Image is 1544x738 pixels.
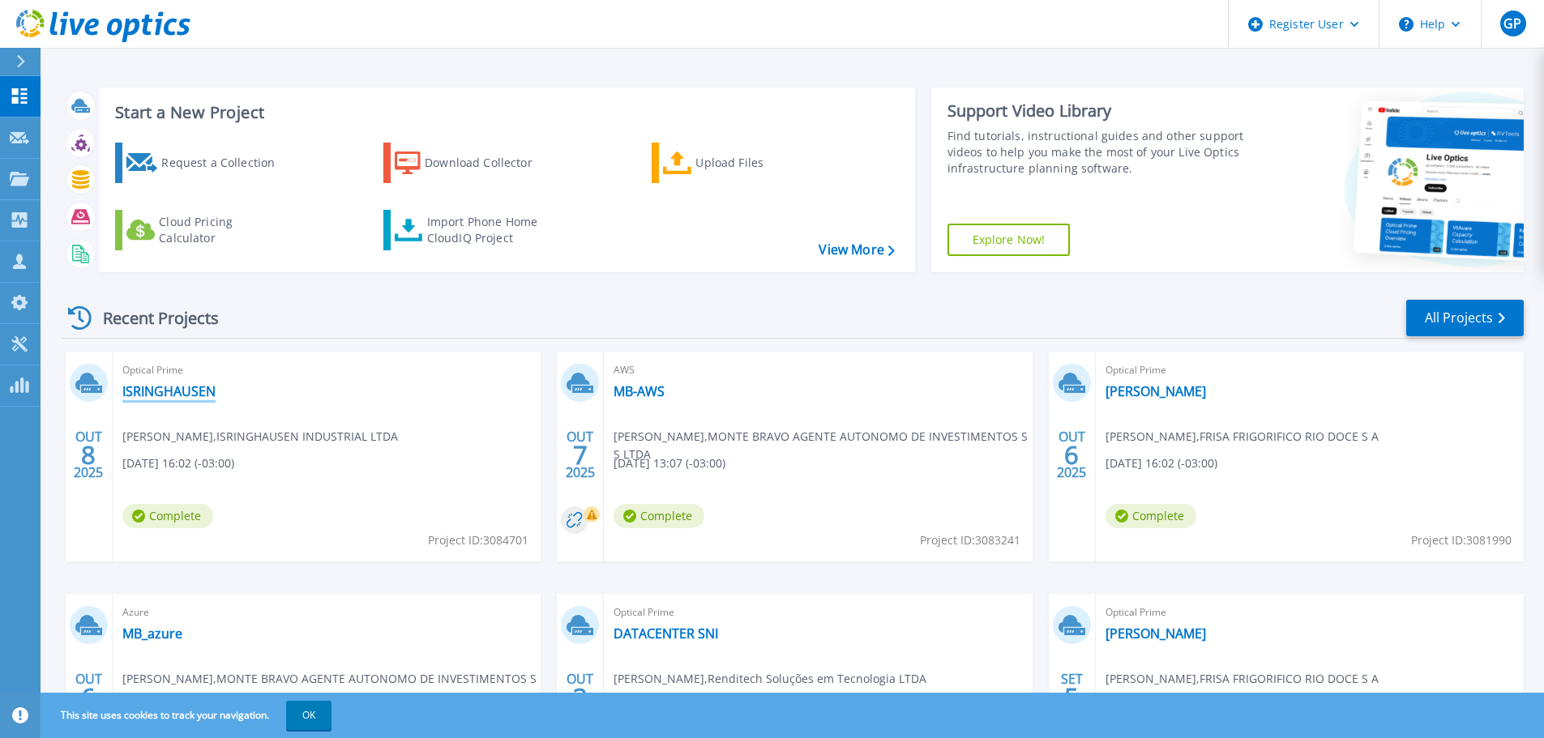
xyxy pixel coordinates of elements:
span: 6 [1064,448,1079,462]
div: Upload Files [695,147,825,179]
a: DATACENTER SNI [614,625,718,642]
span: Azure [122,604,531,621]
a: Explore Now! [947,224,1071,256]
span: 5 [1064,690,1079,704]
a: [PERSON_NAME] [1106,383,1206,399]
span: Optical Prime [1106,604,1514,621]
span: 8 [81,448,96,462]
a: Upload Files [652,143,832,183]
span: Optical Prime [1106,361,1514,379]
span: 3 [573,690,588,704]
span: Optical Prime [122,361,531,379]
span: AWS [614,361,1022,379]
a: View More [819,242,894,258]
div: Recent Projects [62,298,241,338]
a: MB_azure [122,625,182,642]
div: Download Collector [425,147,554,179]
div: Cloud Pricing Calculator [159,214,289,246]
span: [DATE] 16:02 (-03:00) [1106,454,1217,472]
span: Complete [122,504,213,528]
span: This site uses cookies to track your navigation. [45,701,331,730]
div: Import Phone Home CloudIQ Project [427,214,554,246]
a: Request a Collection [115,143,296,183]
div: OUT 2025 [565,425,596,484]
span: 7 [573,448,588,462]
a: MB-AWS [614,383,665,399]
span: Project ID: 3084701 [428,531,528,549]
a: Download Collector [383,143,564,183]
span: [PERSON_NAME] , ISRINGHAUSEN INDUSTRIAL LTDA [122,428,398,446]
span: [PERSON_NAME] , MONTE BRAVO AGENTE AUTONOMO DE INVESTIMENTOS S S LTDA [614,428,1032,463]
a: All Projects [1406,300,1524,336]
span: Complete [614,504,704,528]
span: [DATE] 16:02 (-03:00) [122,454,234,472]
div: OUT 2025 [73,668,104,727]
div: Support Video Library [947,100,1250,122]
div: OUT 2025 [1056,425,1087,484]
span: Project ID: 3081990 [1411,531,1512,549]
div: Request a Collection [161,147,291,179]
a: ISRINGHAUSEN [122,383,216,399]
span: [PERSON_NAME] , MONTE BRAVO AGENTE AUTONOMO DE INVESTIMENTOS S S LTDA [122,670,541,706]
span: [PERSON_NAME] , Renditech Soluções em Tecnologia LTDA [614,670,926,688]
div: OUT 2025 [73,425,104,484]
span: [PERSON_NAME] , FRISA FRIGORIFICO RIO DOCE S A [1106,670,1379,688]
span: Complete [1106,504,1196,528]
div: SET 2025 [1056,668,1087,727]
a: [PERSON_NAME] [1106,625,1206,642]
span: Optical Prime [614,604,1022,621]
span: 6 [81,690,96,704]
a: Cloud Pricing Calculator [115,210,296,250]
button: OK [286,701,331,730]
h3: Start a New Project [115,104,894,122]
span: [PERSON_NAME] , FRISA FRIGORIFICO RIO DOCE S A [1106,428,1379,446]
span: [DATE] 13:07 (-03:00) [614,454,725,472]
div: OUT 2025 [565,668,596,727]
div: Find tutorials, instructional guides and other support videos to help you make the most of your L... [947,128,1250,177]
span: Project ID: 3083241 [920,531,1020,549]
span: GP [1503,17,1521,30]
